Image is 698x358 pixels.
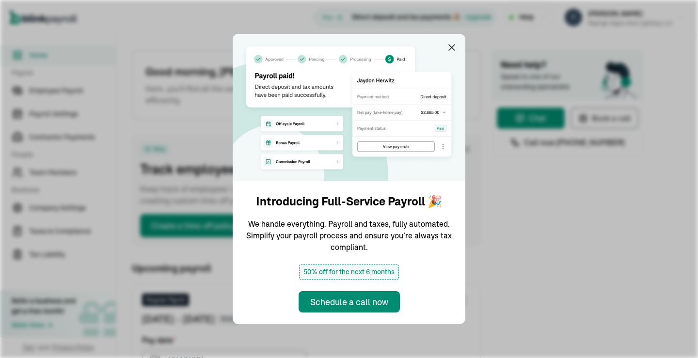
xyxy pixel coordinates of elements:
button: Schedule a call now [299,291,400,312]
img: announcement [233,34,465,181]
p: We handle everything. Payroll and taxes, fully automated. Simplify your payroll process and ensur... [244,218,454,253]
h1: Introducing Full-Service Payroll 🎉 [256,193,442,210]
div: Schedule a call now [310,296,388,309]
span: 50% off for the next 6 months [299,265,399,280]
